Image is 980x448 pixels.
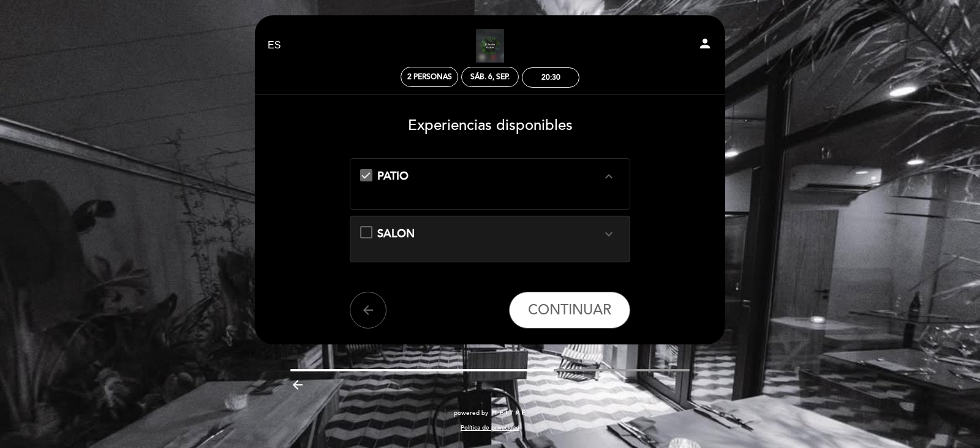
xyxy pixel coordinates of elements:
[454,409,526,417] a: powered by
[470,72,510,82] div: sáb. 6, sep.
[698,36,712,55] button: person
[360,169,620,189] md-checkbox: PATIO expand_more
[601,169,616,184] i: expand_less
[377,169,409,183] span: PATIO
[361,303,375,317] i: arrow_back
[528,302,611,319] span: CONTINUAR
[698,36,712,51] i: person
[598,169,620,184] button: expand_less
[598,226,620,242] button: expand_more
[601,227,616,241] i: expand_more
[541,73,560,82] div: 20:30
[407,72,452,82] span: 2 personas
[350,292,386,328] button: arrow_back
[461,423,519,432] a: Política de privacidad
[509,292,630,328] button: CONTINUAR
[377,227,415,240] span: SALON
[408,116,573,134] span: Experiencias disponibles
[360,226,620,242] md-checkbox: SALON expand_more
[413,29,567,63] a: Jardin Oculto
[454,409,488,417] span: powered by
[491,410,526,416] img: MEITRE
[290,378,305,392] i: arrow_backward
